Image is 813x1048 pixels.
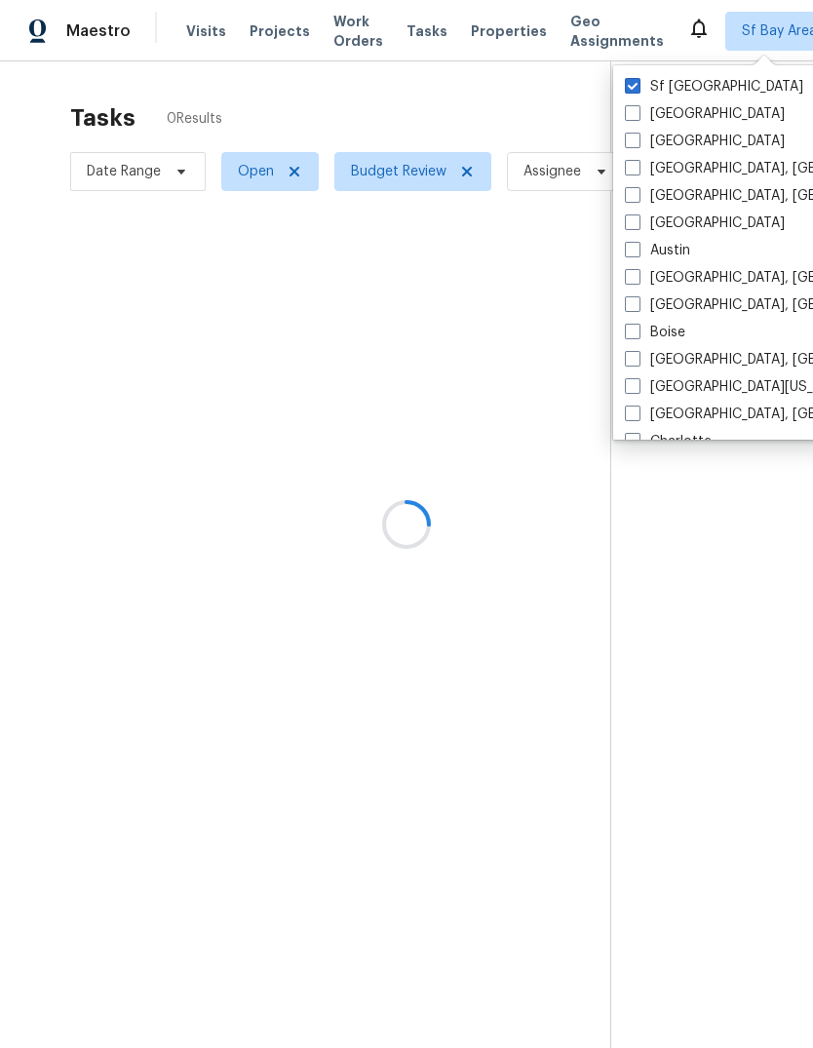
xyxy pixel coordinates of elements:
[625,323,685,342] label: Boise
[625,77,803,97] label: Sf [GEOGRAPHIC_DATA]
[625,132,785,151] label: [GEOGRAPHIC_DATA]
[625,241,690,260] label: Austin
[625,213,785,233] label: [GEOGRAPHIC_DATA]
[625,104,785,124] label: [GEOGRAPHIC_DATA]
[625,432,712,451] label: Charlotte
